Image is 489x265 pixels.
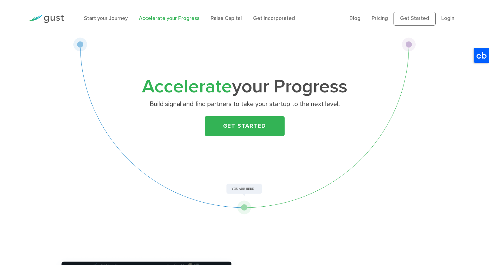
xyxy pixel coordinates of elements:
[253,15,295,22] a: Get Incorporated
[372,15,388,22] a: Pricing
[142,76,232,98] span: Accelerate
[394,12,436,26] a: Get Started
[84,15,128,22] a: Start your Journey
[441,15,454,22] a: Login
[124,100,365,109] p: Build signal and find partners to take your startup to the next level.
[29,15,64,23] img: Gust Logo
[139,15,199,22] a: Accelerate your Progress
[121,78,368,96] h1: your Progress
[211,15,242,22] a: Raise Capital
[350,15,360,22] a: Blog
[205,116,285,136] a: Get Started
